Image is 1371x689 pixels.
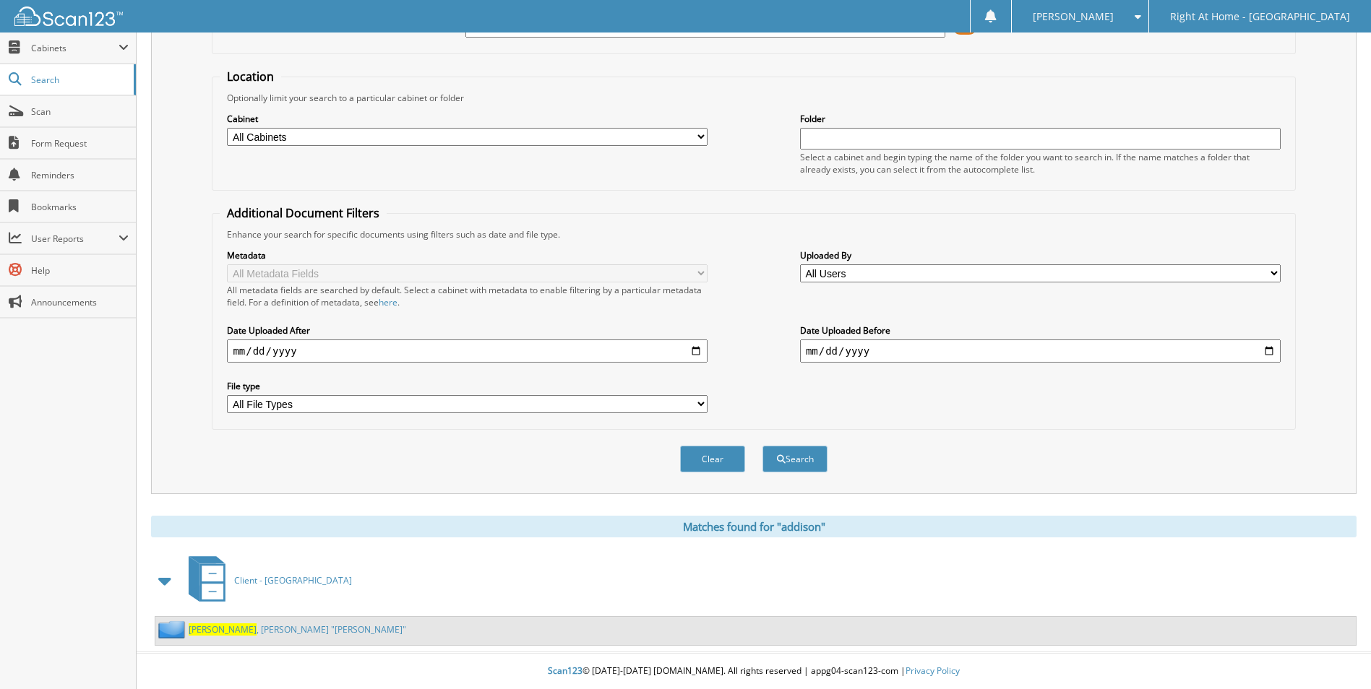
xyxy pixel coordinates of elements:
span: Form Request [31,137,129,149]
div: Optionally limit your search to a particular cabinet or folder [220,92,1287,104]
legend: Location [220,69,281,84]
div: Enhance your search for specific documents using filters such as date and file type. [220,228,1287,240]
span: Cabinets [31,42,119,54]
span: [PERSON_NAME] [1033,12,1114,21]
button: Clear [680,446,745,472]
span: Right At Home - [GEOGRAPHIC_DATA] [1170,12,1350,21]
label: Uploaded By [800,249,1281,261]
span: Client - [GEOGRAPHIC_DATA] [234,574,352,586]
span: Reminders [31,169,129,181]
span: Search [31,74,126,86]
input: start [227,339,708,363]
a: here [379,296,397,308]
span: Bookmarks [31,201,129,213]
label: Date Uploaded Before [800,324,1281,337]
div: Matches found for "addison" [151,516,1357,537]
span: [PERSON_NAME] [189,623,257,636]
span: User Reports [31,233,119,245]
span: Help [31,264,129,277]
iframe: Chat Widget [1299,620,1371,689]
a: [PERSON_NAME], [PERSON_NAME] "[PERSON_NAME]" [189,623,406,636]
span: Scan123 [548,664,583,677]
span: Scan [31,105,129,118]
label: Cabinet [227,113,708,125]
label: Folder [800,113,1281,125]
legend: Additional Document Filters [220,205,387,221]
label: Date Uploaded After [227,324,708,337]
span: Announcements [31,296,129,308]
a: Client - [GEOGRAPHIC_DATA] [180,552,352,609]
div: © [DATE]-[DATE] [DOMAIN_NAME]. All rights reserved | appg04-scan123-com | [137,654,1371,689]
label: Metadata [227,249,708,261]
button: Search [762,446,828,472]
div: All metadata fields are searched by default. Select a cabinet with metadata to enable filtering b... [227,284,708,308]
div: Select a cabinet and begin typing the name of the folder you want to search in. If the name match... [800,151,1281,175]
img: scan123-logo-white.svg [14,6,123,26]
a: Privacy Policy [906,664,960,677]
img: folder2.png [158,620,189,638]
label: File type [227,380,708,392]
input: end [800,339,1281,363]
